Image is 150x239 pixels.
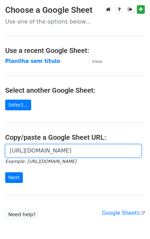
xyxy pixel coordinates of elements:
[115,206,150,239] div: Widget de chat
[5,133,145,141] h4: Copy/paste a Google Sheet URL:
[5,58,60,64] a: Planilha sem título
[92,59,102,64] small: View
[5,18,145,25] p: Use one of the options below...
[5,5,145,15] h3: Choose a Google Sheet
[5,46,145,55] h4: Use a recent Google Sheet:
[5,209,39,220] a: Need help?
[5,144,141,157] input: Paste your Google Sheet URL here
[102,210,145,216] a: Google Sheets
[5,100,31,110] a: Select...
[5,159,76,164] small: Example: [URL][DOMAIN_NAME]
[85,58,102,64] a: View
[5,172,23,183] input: Next
[115,206,150,239] iframe: Chat Widget
[5,86,145,94] h4: Select another Google Sheet:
